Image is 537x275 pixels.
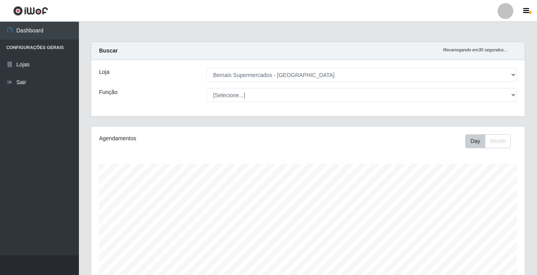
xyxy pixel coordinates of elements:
[99,134,266,143] div: Agendamentos
[485,134,511,148] button: Month
[465,134,485,148] button: Day
[465,134,511,148] div: First group
[443,47,507,52] i: Recarregando em 30 segundos...
[13,6,48,16] img: CoreUI Logo
[465,134,517,148] div: Toolbar with button groups
[99,68,109,76] label: Loja
[99,47,118,54] strong: Buscar
[99,88,118,96] label: Função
